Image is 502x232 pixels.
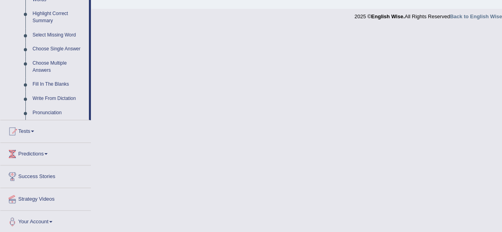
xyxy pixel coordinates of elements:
[29,28,89,42] a: Select Missing Word
[29,7,89,28] a: Highlight Correct Summary
[29,42,89,56] a: Choose Single Answer
[450,13,502,19] a: Back to English Wise
[29,77,89,92] a: Fill In The Blanks
[29,106,89,120] a: Pronunciation
[0,120,91,140] a: Tests
[354,9,502,20] div: 2025 © All Rights Reserved
[0,188,91,208] a: Strategy Videos
[371,13,404,19] strong: English Wise.
[29,92,89,106] a: Write From Dictation
[0,165,91,185] a: Success Stories
[0,143,91,163] a: Predictions
[29,56,89,77] a: Choose Multiple Answers
[0,211,91,230] a: Your Account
